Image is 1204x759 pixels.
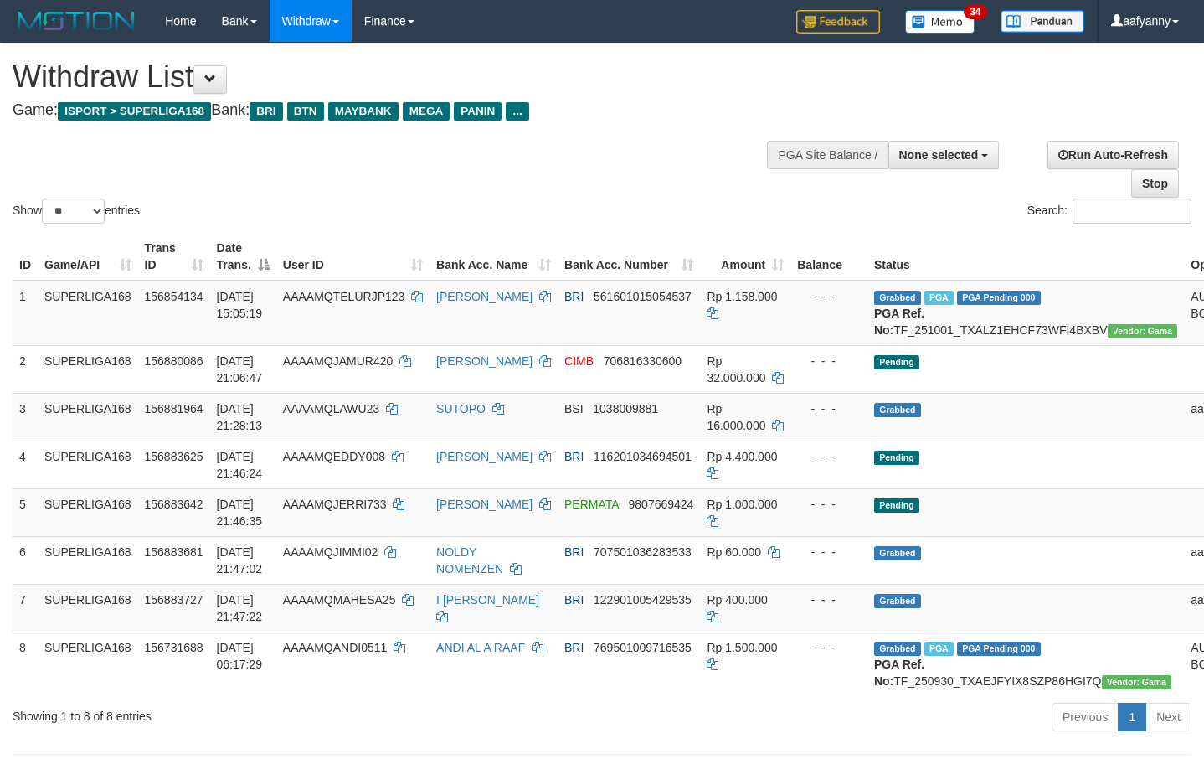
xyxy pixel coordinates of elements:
h4: Game: Bank: [13,102,786,119]
th: Date Trans.: activate to sort column descending [210,233,276,281]
span: AAAAMQTELURJP123 [283,290,405,303]
a: Stop [1131,169,1179,198]
span: Copy 122901005429535 to clipboard [594,593,692,607]
span: BTN [287,102,324,121]
span: PGA Pending [957,291,1041,305]
span: 156881964 [145,402,203,416]
span: [DATE] 21:46:35 [217,498,263,528]
a: [PERSON_NAME] [436,290,533,303]
b: PGA Ref. No: [874,658,924,688]
a: [PERSON_NAME] [436,354,533,368]
img: panduan.png [1001,10,1084,33]
a: Run Auto-Refresh [1047,141,1179,169]
span: AAAAMQANDI0511 [283,641,388,654]
td: TF_251001_TXALZ1EHCF73WFI4BXBV [867,281,1184,346]
span: 156854134 [145,290,203,303]
span: 156883681 [145,545,203,559]
a: 1 [1118,703,1146,731]
td: 7 [13,584,38,632]
td: 2 [13,345,38,393]
span: Vendor URL: https://trx31.1velocity.biz [1108,324,1178,338]
th: Bank Acc. Name: activate to sort column ascending [430,233,558,281]
span: BRI [564,545,584,559]
span: Vendor URL: https://trx31.1velocity.biz [1102,675,1172,689]
th: Game/API: activate to sort column ascending [38,233,138,281]
span: AAAAMQJIMMI02 [283,545,378,559]
span: ... [506,102,528,121]
th: ID [13,233,38,281]
label: Search: [1027,199,1191,224]
span: Copy 9807669424 to clipboard [629,498,694,511]
div: - - - [797,353,861,369]
span: Rp 1.000.000 [707,498,777,511]
div: PGA Site Balance / [767,141,888,169]
span: BRI [564,290,584,303]
th: Amount: activate to sort column ascending [700,233,790,281]
a: Next [1145,703,1191,731]
th: Status [867,233,1184,281]
label: Show entries [13,199,140,224]
span: 156880086 [145,354,203,368]
div: - - - [797,591,861,608]
span: Copy 1038009881 to clipboard [593,402,658,416]
span: PERMATA [564,498,619,511]
span: Rp 16.000.000 [707,402,765,432]
span: Copy 706816330600 to clipboard [604,354,682,368]
span: AAAAMQEDDY008 [283,450,385,463]
a: I [PERSON_NAME] [436,593,539,607]
td: SUPERLIGA168 [38,393,138,441]
th: Trans ID: activate to sort column ascending [138,233,210,281]
span: Rp 400.000 [707,593,767,607]
span: ISPORT > SUPERLIGA168 [58,102,211,121]
div: - - - [797,496,861,513]
td: SUPERLIGA168 [38,281,138,346]
a: [PERSON_NAME] [436,498,533,511]
span: MAYBANK [328,102,399,121]
td: 8 [13,632,38,696]
span: PGA Pending [957,642,1041,656]
span: BRI [564,593,584,607]
span: AAAAMQJAMUR420 [283,354,393,368]
span: AAAAMQJERRI733 [283,498,387,511]
span: Rp 60.000 [707,545,761,559]
span: [DATE] 21:06:47 [217,354,263,385]
span: Grabbed [874,403,921,417]
span: Marked by aafromsomean [924,642,954,656]
button: None selected [888,141,1000,169]
div: Showing 1 to 8 of 8 entries [13,701,489,725]
span: 156731688 [145,641,203,654]
b: PGA Ref. No: [874,307,924,337]
a: NOLDY NOMENZEN [436,545,503,576]
span: Grabbed [874,546,921,560]
span: Rp 1.158.000 [707,290,777,303]
a: SUTOPO [436,402,486,416]
th: Bank Acc. Number: activate to sort column ascending [558,233,700,281]
span: Grabbed [874,291,921,305]
td: SUPERLIGA168 [38,345,138,393]
span: Marked by aafsengchandara [924,291,954,305]
a: [PERSON_NAME] [436,450,533,463]
span: [DATE] 06:17:29 [217,641,263,671]
span: Pending [874,355,919,369]
td: 3 [13,393,38,441]
span: AAAAMQMAHESA25 [283,593,396,607]
span: BRI [564,641,584,654]
span: Pending [874,451,919,465]
span: Copy 769501009716535 to clipboard [594,641,692,654]
div: - - - [797,639,861,656]
td: SUPERLIGA168 [38,632,138,696]
td: 6 [13,536,38,584]
div: - - - [797,544,861,560]
span: BRI [564,450,584,463]
td: 5 [13,488,38,536]
span: [DATE] 21:28:13 [217,402,263,432]
span: Grabbed [874,594,921,608]
span: BRI [250,102,282,121]
select: Showentries [42,199,105,224]
td: 1 [13,281,38,346]
span: Rp 32.000.000 [707,354,765,385]
span: CIMB [564,354,594,368]
th: User ID: activate to sort column ascending [276,233,430,281]
span: [DATE] 21:46:24 [217,450,263,480]
span: Pending [874,498,919,513]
